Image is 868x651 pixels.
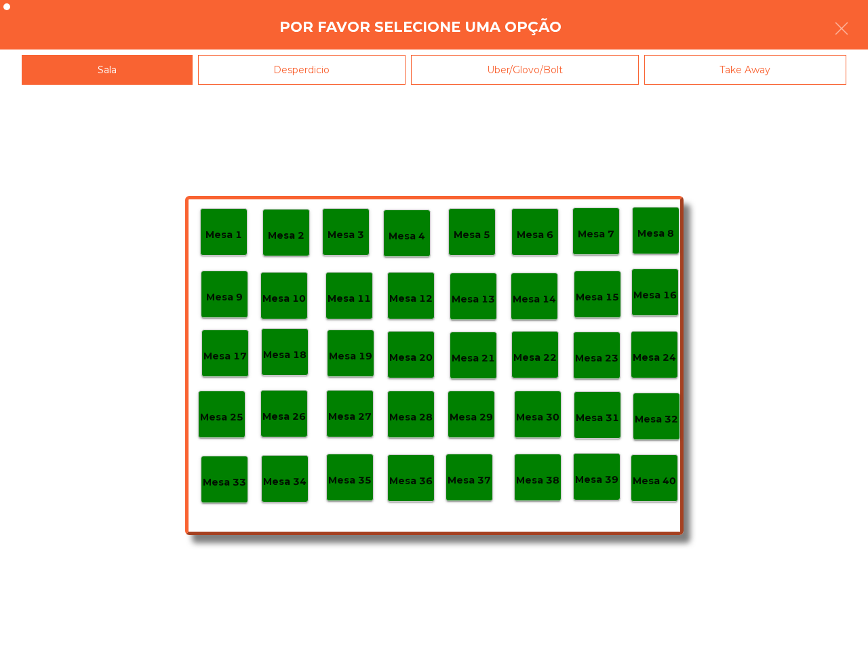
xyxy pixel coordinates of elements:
[452,292,495,307] p: Mesa 13
[452,351,495,366] p: Mesa 21
[200,410,243,425] p: Mesa 25
[635,412,678,427] p: Mesa 32
[633,350,676,366] p: Mesa 24
[389,350,433,366] p: Mesa 20
[389,473,433,489] p: Mesa 36
[279,17,561,37] h4: Por favor selecione uma opção
[450,410,493,425] p: Mesa 29
[262,409,306,425] p: Mesa 26
[206,290,243,305] p: Mesa 9
[637,226,674,241] p: Mesa 8
[328,291,371,307] p: Mesa 11
[262,291,306,307] p: Mesa 10
[198,55,406,85] div: Desperdicio
[203,349,247,364] p: Mesa 17
[263,474,307,490] p: Mesa 34
[633,288,677,303] p: Mesa 16
[203,475,246,490] p: Mesa 33
[516,473,559,488] p: Mesa 38
[411,55,639,85] div: Uber/Glovo/Bolt
[644,55,847,85] div: Take Away
[205,227,242,243] p: Mesa 1
[328,473,372,488] p: Mesa 35
[575,472,618,488] p: Mesa 39
[268,228,304,243] p: Mesa 2
[328,227,364,243] p: Mesa 3
[448,473,491,488] p: Mesa 37
[578,226,614,242] p: Mesa 7
[516,410,559,425] p: Mesa 30
[263,347,307,363] p: Mesa 18
[454,227,490,243] p: Mesa 5
[513,292,556,307] p: Mesa 14
[389,291,433,307] p: Mesa 12
[329,349,372,364] p: Mesa 19
[576,290,619,305] p: Mesa 15
[389,410,433,425] p: Mesa 28
[576,410,619,426] p: Mesa 31
[633,473,676,489] p: Mesa 40
[513,350,557,366] p: Mesa 22
[389,229,425,244] p: Mesa 4
[517,227,553,243] p: Mesa 6
[328,409,372,425] p: Mesa 27
[575,351,618,366] p: Mesa 23
[22,55,193,85] div: Sala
